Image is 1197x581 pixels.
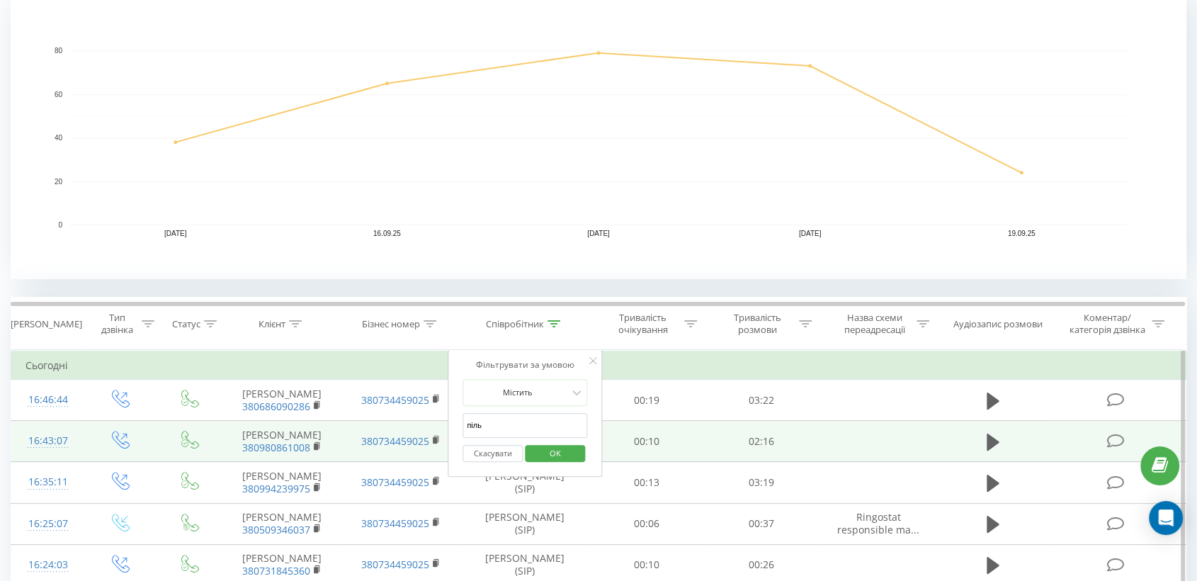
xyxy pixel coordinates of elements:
[25,468,70,496] div: 16:35:11
[25,386,70,414] div: 16:46:44
[589,380,704,421] td: 00:19
[953,318,1043,330] div: Аудіозапис розмови
[242,523,310,536] a: 380509346037
[222,380,341,421] td: [PERSON_NAME]
[242,564,310,577] a: 380731845360
[704,421,819,462] td: 02:16
[361,558,429,571] a: 380734459025
[704,503,819,544] td: 00:37
[25,551,70,579] div: 16:24:03
[361,434,429,448] a: 380734459025
[463,358,587,372] div: Фільтрувати за умовою
[55,178,63,186] text: 20
[361,517,429,530] a: 380734459025
[242,400,310,413] a: 380686090286
[222,503,341,544] td: [PERSON_NAME]
[361,393,429,407] a: 380734459025
[587,230,610,237] text: [DATE]
[589,503,704,544] td: 00:06
[704,462,819,503] td: 03:19
[1149,501,1183,535] div: Open Intercom Messenger
[373,230,401,237] text: 16.09.25
[55,134,63,142] text: 40
[25,510,70,538] div: 16:25:07
[799,230,822,237] text: [DATE]
[55,47,63,55] text: 80
[164,230,187,237] text: [DATE]
[222,421,341,462] td: [PERSON_NAME]
[720,312,795,336] div: Тривалість розмови
[362,318,420,330] div: Бізнес номер
[11,351,1186,380] td: Сьогодні
[1008,230,1036,237] text: 19.09.25
[259,318,285,330] div: Клієнт
[222,462,341,503] td: [PERSON_NAME]
[242,482,310,495] a: 380994239975
[242,441,310,454] a: 380980861008
[25,427,70,455] div: 16:43:07
[1065,312,1148,336] div: Коментар/категорія дзвінка
[589,421,704,462] td: 00:10
[361,475,429,489] a: 380734459025
[172,318,200,330] div: Статус
[605,312,681,336] div: Тривалість очікування
[463,445,523,463] button: Скасувати
[525,445,585,463] button: OK
[486,318,544,330] div: Співробітник
[460,462,589,503] td: [PERSON_NAME] (SIP)
[704,380,819,421] td: 03:22
[55,91,63,98] text: 60
[837,510,919,536] span: Ringostat responsible ma...
[58,221,62,229] text: 0
[11,318,82,330] div: [PERSON_NAME]
[837,312,913,336] div: Назва схеми переадресації
[97,312,138,336] div: Тип дзвінка
[589,462,704,503] td: 00:13
[535,442,575,464] span: OK
[460,503,589,544] td: [PERSON_NAME] (SIP)
[463,413,587,438] input: Введіть значення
